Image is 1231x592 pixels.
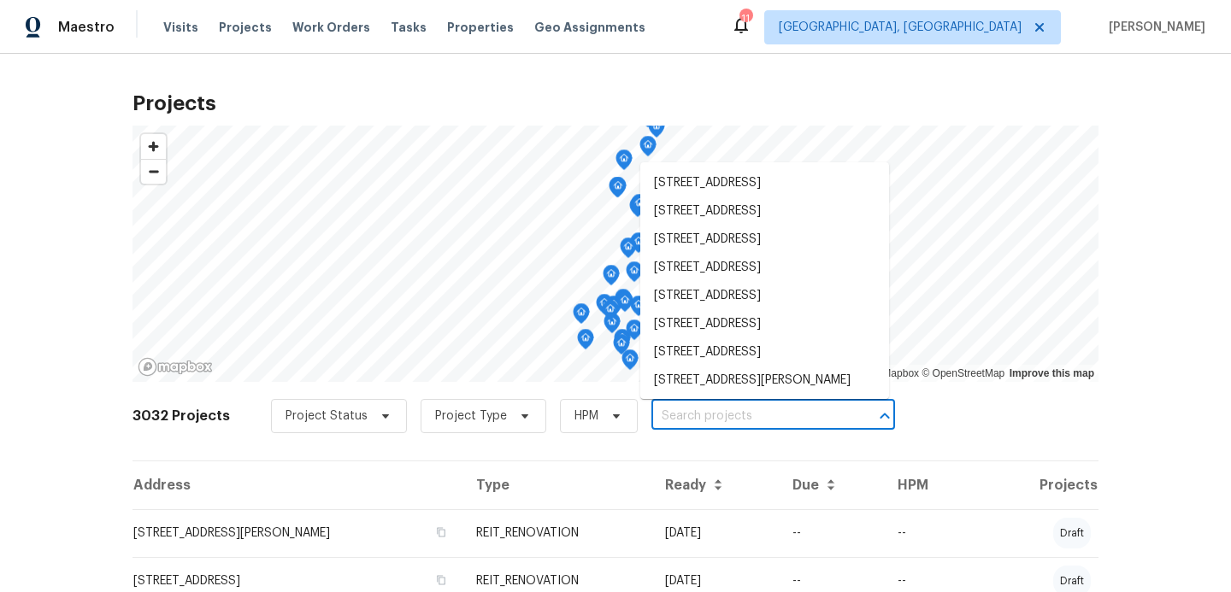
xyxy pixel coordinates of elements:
th: Due [779,461,885,509]
th: Address [133,461,462,509]
td: -- [884,509,969,557]
h2: Projects [133,95,1098,112]
div: Map marker [609,177,626,203]
button: Close [873,404,897,428]
div: Map marker [602,300,619,326]
li: [STREET_ADDRESS] [640,282,889,310]
div: Map marker [620,237,637,264]
div: Map marker [630,296,647,322]
span: Maestro [58,19,115,36]
div: Map marker [614,329,631,355]
div: Map marker [629,196,646,223]
a: Mapbox [872,367,919,379]
div: Map marker [610,177,627,203]
td: [STREET_ADDRESS][PERSON_NAME] [133,509,462,557]
li: [STREET_ADDRESS] [640,395,889,423]
button: Zoom in [141,134,166,159]
div: Map marker [615,149,633,176]
li: [STREET_ADDRESS] [640,254,889,282]
div: Map marker [621,349,639,376]
div: Map marker [573,303,590,330]
div: Map marker [615,289,632,315]
li: [STREET_ADDRESS][PERSON_NAME] [640,366,889,395]
td: REIT_RENOVATION [462,509,651,557]
span: Project Status [286,407,368,425]
th: HPM [884,461,969,509]
div: Map marker [603,265,620,291]
span: Tasks [391,21,427,33]
div: Map marker [605,296,622,322]
td: -- [779,509,885,557]
a: OpenStreetMap [922,367,1004,379]
div: Map marker [616,291,633,318]
button: Copy Address [433,572,449,588]
li: [STREET_ADDRESS] [640,169,889,197]
div: Map marker [648,117,665,144]
th: Projects [969,461,1099,509]
a: Improve this map [1010,367,1094,379]
div: Map marker [596,294,613,320]
input: Search projects [651,403,847,430]
div: Map marker [577,329,594,355]
span: Geo Assignments [534,19,645,36]
div: Map marker [631,194,648,220]
th: Ready [651,461,779,509]
li: [STREET_ADDRESS] [640,338,889,366]
h2: 3032 Projects [133,407,230,425]
span: Work Orders [292,19,370,36]
div: Map marker [639,136,657,162]
td: [DATE] [651,509,779,557]
li: [STREET_ADDRESS] [640,197,889,226]
span: Zoom out [141,160,166,184]
div: Map marker [630,232,647,259]
div: draft [1053,518,1091,548]
li: [STREET_ADDRESS] [640,310,889,338]
span: Project Type [435,407,507,425]
span: [GEOGRAPHIC_DATA], [GEOGRAPHIC_DATA] [779,19,1022,36]
button: Zoom out [141,159,166,184]
div: Map marker [626,319,643,346]
li: [STREET_ADDRESS] [640,226,889,254]
canvas: Map [133,126,1098,382]
span: Visits [163,19,198,36]
span: Projects [219,19,272,36]
th: Type [462,461,651,509]
span: [PERSON_NAME] [1102,19,1205,36]
div: Map marker [626,261,643,288]
div: 11 [739,10,751,27]
button: Copy Address [433,525,449,540]
div: Map marker [613,334,630,360]
a: Mapbox homepage [138,357,213,377]
span: HPM [574,407,598,425]
span: Properties [447,19,514,36]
